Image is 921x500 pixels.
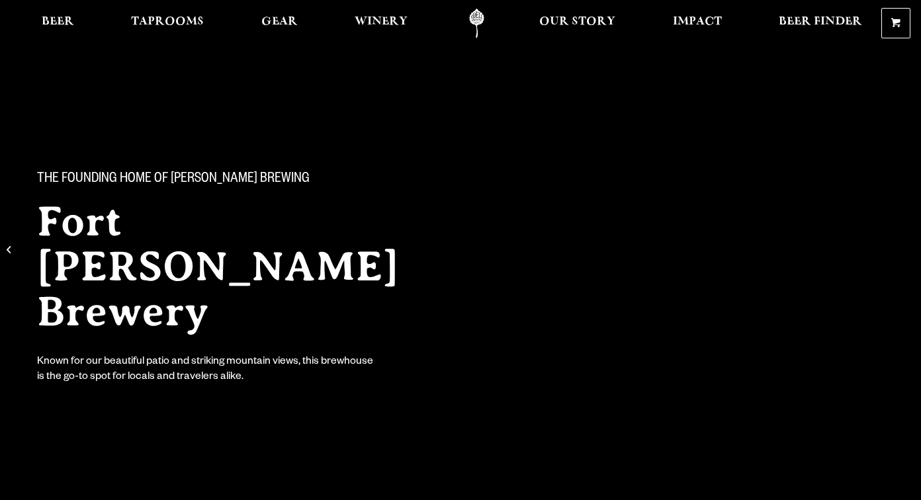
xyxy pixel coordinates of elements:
[531,9,624,38] a: Our Story
[779,17,862,27] span: Beer Finder
[37,199,450,334] h2: Fort [PERSON_NAME] Brewery
[770,9,871,38] a: Beer Finder
[664,9,730,38] a: Impact
[42,17,74,27] span: Beer
[122,9,212,38] a: Taprooms
[452,9,502,38] a: Odell Home
[37,355,376,386] div: Known for our beautiful patio and striking mountain views, this brewhouse is the go-to spot for l...
[673,17,722,27] span: Impact
[37,171,310,188] span: The Founding Home of [PERSON_NAME] Brewing
[261,17,298,27] span: Gear
[539,17,615,27] span: Our Story
[33,9,83,38] a: Beer
[253,9,306,38] a: Gear
[131,17,204,27] span: Taprooms
[355,17,408,27] span: Winery
[346,9,416,38] a: Winery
